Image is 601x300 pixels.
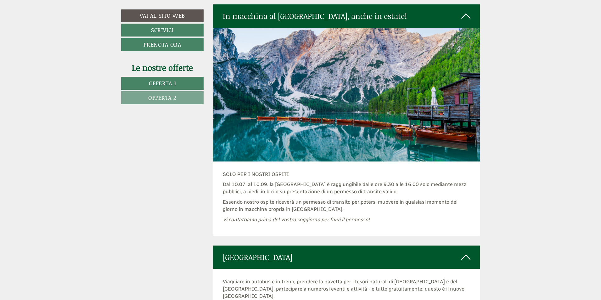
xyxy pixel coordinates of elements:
div: [GEOGRAPHIC_DATA] [213,246,480,269]
p: Viaggiare in autobus e in treno, prendere la navetta per i tesori naturali di [GEOGRAPHIC_DATA] e... [223,278,471,300]
div: In macchina al [GEOGRAPHIC_DATA], anche in estate! [213,4,480,28]
p: SOLO PER I NOSTRI OSPITI [223,171,471,178]
div: Le nostre offerte [121,62,204,74]
small: 14:05 [9,31,98,35]
a: Prenota ora [121,38,204,51]
a: Vai al sito web [121,9,204,22]
p: Dal 10.07. al 10.09. la [GEOGRAPHIC_DATA] è raggiungibile dalle ore 9.30 alle 16.00 solo mediante... [223,181,471,195]
p: Essendo nostro ospite riceverà un permesso di transito per potersi muovere in qualsiasi momento d... [223,199,471,213]
div: giovedì [110,5,138,15]
button: Invia [213,164,248,177]
em: Vi contattiamo prima del Vostro soggiorno per farvi il permesso! [223,217,370,223]
div: Hotel Edel.Weiss [9,18,98,23]
div: Buon giorno, come possiamo aiutarla? [5,17,101,36]
a: Scrivici [121,24,204,37]
span: Offerta 2 [148,93,177,102]
span: Offerta 1 [149,79,176,87]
